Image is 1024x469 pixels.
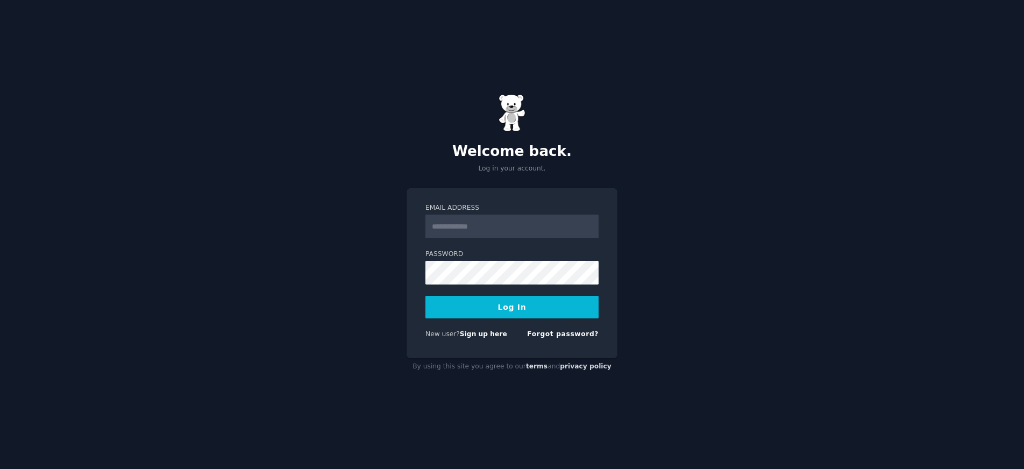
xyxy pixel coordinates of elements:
a: privacy policy [560,363,611,370]
div: By using this site you agree to our and [407,358,617,375]
label: Email Address [425,203,599,213]
span: New user? [425,330,460,338]
label: Password [425,250,599,259]
button: Log In [425,296,599,318]
p: Log in your account. [407,164,617,174]
a: Sign up here [460,330,507,338]
a: Forgot password? [527,330,599,338]
h2: Welcome back. [407,143,617,160]
img: Gummy Bear [499,94,525,132]
a: terms [526,363,547,370]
